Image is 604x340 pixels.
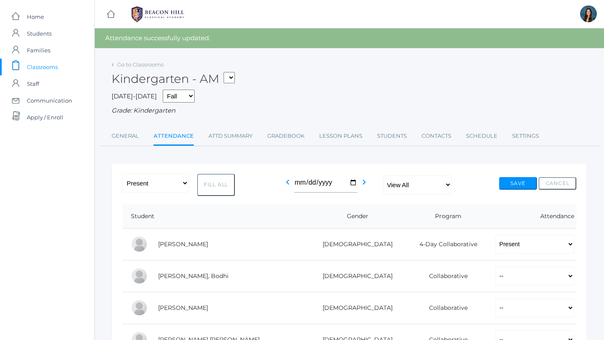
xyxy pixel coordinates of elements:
[158,240,208,248] a: [PERSON_NAME]
[95,28,604,48] div: Attendance successfully updated.
[319,128,362,144] a: Lesson Plans
[131,236,148,252] div: Maia Canan
[27,75,39,92] span: Staff
[126,4,189,25] img: 1_BHCALogos-05.png
[267,128,305,144] a: Gradebook
[112,128,139,144] a: General
[305,292,404,324] td: [DEMOGRAPHIC_DATA]
[27,59,58,75] span: Classrooms
[404,228,487,260] td: 4-Day Collaborative
[112,106,587,116] div: Grade: Kindergarten
[466,128,497,144] a: Schedule
[404,260,487,292] td: Collaborative
[487,204,576,229] th: Attendance
[112,92,157,100] span: [DATE]-[DATE]
[359,177,369,187] i: chevron_right
[27,25,52,42] span: Students
[283,181,293,189] a: chevron_left
[512,128,539,144] a: Settings
[499,177,537,190] button: Save
[404,204,487,229] th: Program
[27,109,63,126] span: Apply / Enroll
[27,92,72,109] span: Communication
[131,299,148,316] div: Charles Fox
[131,268,148,284] div: Bodhi Dreher
[539,177,576,190] button: Cancel
[283,177,293,187] i: chevron_left
[305,260,404,292] td: [DEMOGRAPHIC_DATA]
[117,61,164,68] a: Go to Classrooms
[422,128,451,144] a: Contacts
[122,204,305,229] th: Student
[27,8,44,25] span: Home
[305,228,404,260] td: [DEMOGRAPHIC_DATA]
[112,72,235,85] h2: Kindergarten - AM
[377,128,407,144] a: Students
[208,128,253,144] a: Attd Summary
[197,174,235,196] button: Fill All
[580,5,597,22] div: Jordyn Dewey
[158,272,229,280] a: [PERSON_NAME], Bodhi
[359,181,369,189] a: chevron_right
[305,204,404,229] th: Gender
[158,304,208,312] a: [PERSON_NAME]
[404,292,487,324] td: Collaborative
[27,42,50,59] span: Families
[154,128,194,146] a: Attendance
